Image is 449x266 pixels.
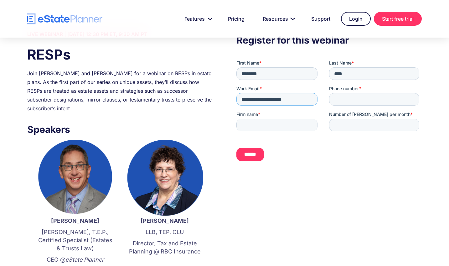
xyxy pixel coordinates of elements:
a: Features [177,13,217,25]
h1: RESPs [27,45,213,64]
em: eState Planner [65,256,104,263]
a: home [27,13,102,24]
p: LLB, TEP, CLU [126,228,203,236]
strong: [PERSON_NAME] [141,217,189,224]
h3: Speakers [27,122,213,137]
p: CEO @ [37,256,114,264]
a: Login [341,12,371,26]
div: Join [PERSON_NAME] and [PERSON_NAME] for a webinar on RESPs in estate plans. As the first part of... [27,69,213,113]
a: Resources [255,13,301,25]
strong: [PERSON_NAME] [51,217,99,224]
h3: Register for this webinar [236,33,422,47]
p: [PERSON_NAME], T.E.P., Certified Specialist (Estates & Trusts Law) [37,228,114,253]
p: Director, Tax and Estate Planning @ RBC Insurance [126,239,203,256]
a: Start free trial [374,12,422,26]
iframe: Form 0 [236,60,422,172]
a: Support [304,13,338,25]
a: Pricing [220,13,252,25]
